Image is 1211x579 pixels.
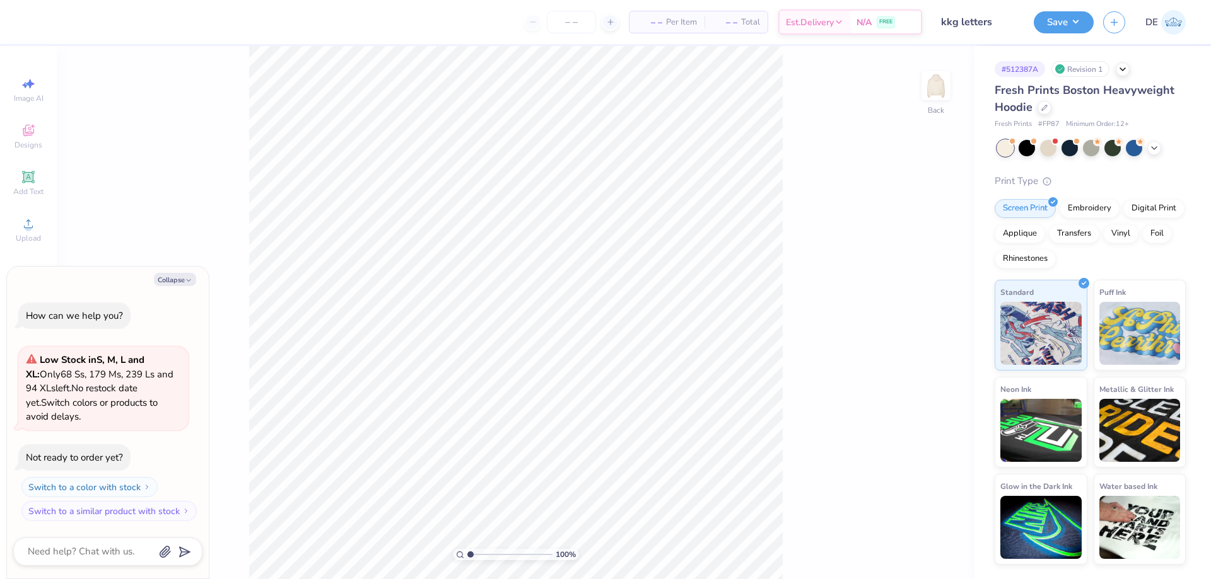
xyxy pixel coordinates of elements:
[26,353,173,423] span: Only 68 Ss, 179 Ms, 239 Ls and 94 XLs left. Switch colors or products to avoid delays.
[21,501,197,521] button: Switch to a similar product with stock
[1066,119,1129,130] span: Minimum Order: 12 +
[1000,302,1082,365] img: Standard
[1142,224,1172,243] div: Foil
[995,224,1045,243] div: Applique
[637,16,662,29] span: – –
[1000,479,1072,493] span: Glow in the Dark Ink
[13,186,44,197] span: Add Text
[1060,199,1120,218] div: Embroidery
[1099,496,1181,559] img: Water based Ink
[26,451,123,464] div: Not ready to order yet?
[857,16,872,29] span: N/A
[1000,399,1082,462] img: Neon Ink
[182,507,190,515] img: Switch to a similar product with stock
[1051,61,1109,77] div: Revision 1
[995,61,1045,77] div: # 512387A
[1161,10,1186,35] img: Djian Evardoni
[932,9,1024,35] input: Untitled Design
[547,11,596,33] input: – –
[879,18,892,26] span: FREE
[995,249,1056,268] div: Rhinestones
[995,174,1186,188] div: Print Type
[1000,285,1034,299] span: Standard
[995,199,1056,218] div: Screen Print
[1000,382,1031,396] span: Neon Ink
[1038,119,1060,130] span: # FP87
[26,353,144,381] strong: Low Stock in S, M, L and XL :
[143,483,151,491] img: Switch to a color with stock
[712,16,737,29] span: – –
[1099,399,1181,462] img: Metallic & Glitter Ink
[1049,224,1099,243] div: Transfers
[786,16,834,29] span: Est. Delivery
[666,16,697,29] span: Per Item
[1145,15,1158,30] span: DE
[1099,479,1157,493] span: Water based Ink
[1000,496,1082,559] img: Glow in the Dark Ink
[741,16,760,29] span: Total
[1034,11,1094,33] button: Save
[16,233,41,243] span: Upload
[26,309,123,322] div: How can we help you?
[21,477,158,497] button: Switch to a color with stock
[1145,10,1186,35] a: DE
[1099,302,1181,365] img: Puff Ink
[1099,382,1174,396] span: Metallic & Glitter Ink
[14,93,44,103] span: Image AI
[923,73,949,98] img: Back
[995,83,1174,115] span: Fresh Prints Boston Heavyweight Hoodie
[15,140,42,150] span: Designs
[1099,285,1126,299] span: Puff Ink
[1103,224,1138,243] div: Vinyl
[1123,199,1185,218] div: Digital Print
[26,382,137,409] span: No restock date yet.
[928,105,944,116] div: Back
[556,549,576,560] span: 100 %
[995,119,1032,130] span: Fresh Prints
[154,273,196,286] button: Collapse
